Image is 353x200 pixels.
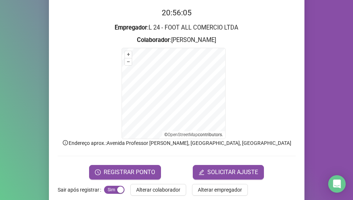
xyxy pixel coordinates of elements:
span: Alterar empregador [198,186,242,194]
li: © contributors. [164,132,223,137]
div: Open Intercom Messenger [328,175,346,193]
strong: Empregador [115,24,147,31]
label: Sair após registrar [58,184,104,196]
a: OpenStreetMap [168,132,198,137]
span: SOLICITAR AJUSTE [207,168,258,177]
button: + [125,51,132,58]
button: Alterar colaborador [130,184,186,196]
time: 20:56:05 [162,8,192,17]
span: clock-circle [95,169,101,175]
p: Endereço aprox. : Avenida Professor [PERSON_NAME], [GEOGRAPHIC_DATA], [GEOGRAPHIC_DATA] [58,139,296,147]
button: REGISTRAR PONTO [89,165,161,180]
span: edit [199,169,204,175]
button: editSOLICITAR AJUSTE [193,165,264,180]
span: REGISTRAR PONTO [104,168,155,177]
button: – [125,58,132,65]
span: info-circle [62,139,69,146]
h3: : L 24 - FOOT ALL COMERCIO LTDA [58,23,296,32]
h3: : [PERSON_NAME] [58,35,296,45]
strong: Colaborador [137,36,170,43]
button: Alterar empregador [192,184,248,196]
span: Alterar colaborador [136,186,180,194]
